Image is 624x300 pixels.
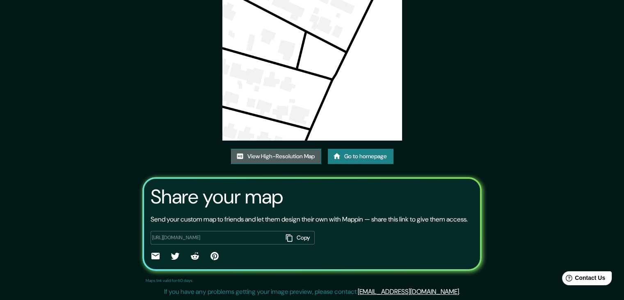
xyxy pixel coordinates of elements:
[164,287,460,297] p: If you have any problems getting your image preview, please contact .
[231,149,321,164] a: View High-Resolution Map
[151,215,468,224] p: Send your custom map to friends and let them design their own with Mappin — share this link to gi...
[146,277,193,284] p: Maps link valid for 60 days.
[328,149,393,164] a: Go to homepage
[551,268,615,291] iframe: Help widget launcher
[151,185,283,208] h3: Share your map
[283,231,315,245] button: Copy
[358,287,459,296] a: [EMAIL_ADDRESS][DOMAIN_NAME]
